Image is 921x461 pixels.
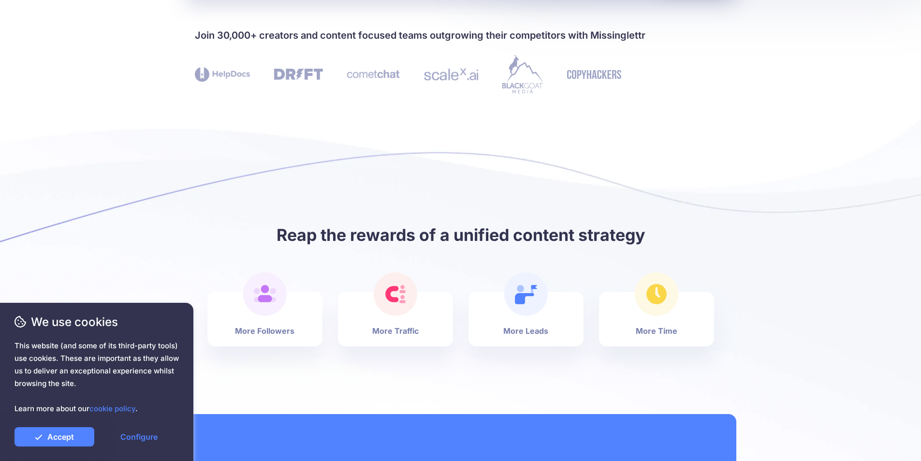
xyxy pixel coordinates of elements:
[195,28,727,43] h4: Join 30,000+ creators and content focused teams outgrowing their competitors with Missinglettr
[503,325,548,337] b: More Leads
[235,325,294,337] b: More Followers
[636,325,677,337] b: More Time
[195,224,727,246] h2: Reap the rewards of a unified content strategy
[99,427,179,446] a: Configure
[372,325,419,337] b: More Traffic
[15,313,179,330] span: We use cookies
[15,340,179,415] span: This website (and some of its third-party tools) use cookies. These are important as they allow u...
[15,427,94,446] a: Accept
[89,404,135,413] a: cookie policy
